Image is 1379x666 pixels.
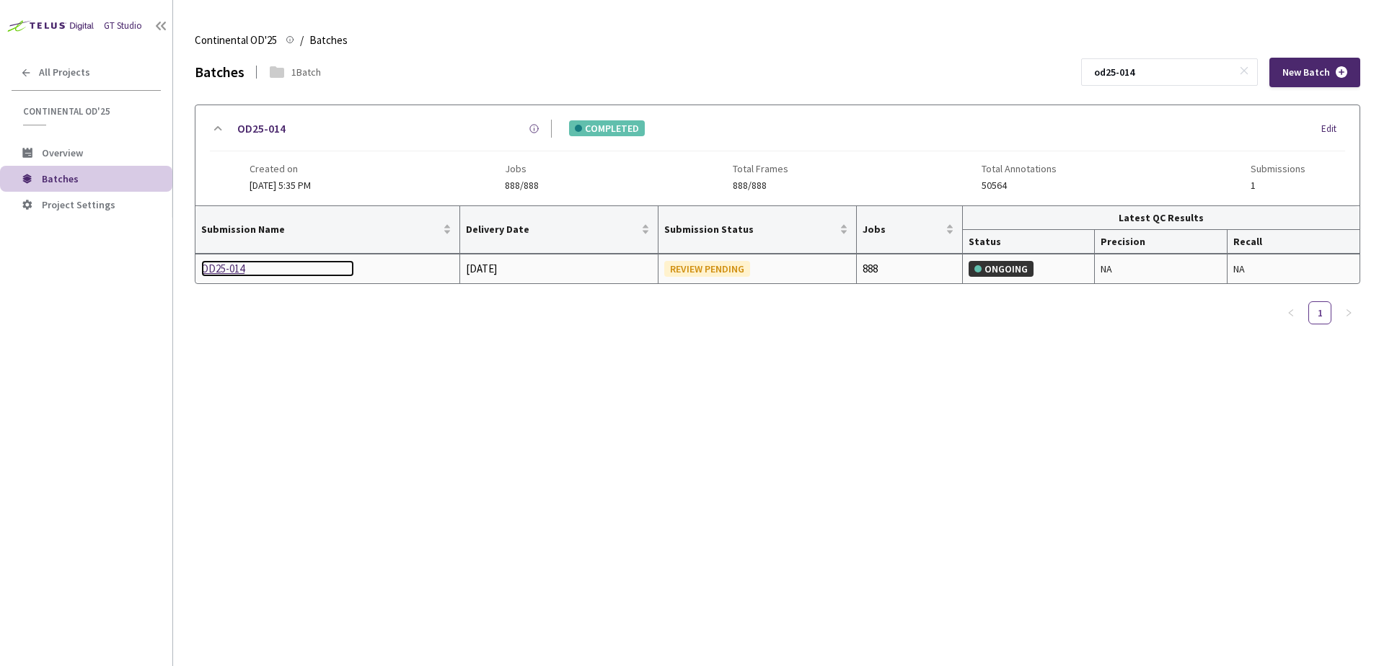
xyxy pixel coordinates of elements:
[466,260,652,277] div: [DATE]
[23,105,152,117] span: Continental OD'25
[982,180,1057,191] span: 50564
[42,172,79,185] span: Batches
[664,223,837,235] span: Submission Status
[1344,308,1353,317] span: right
[1085,59,1239,85] input: Search
[1337,301,1360,324] button: right
[237,120,286,138] a: OD25-014
[1308,301,1331,324] li: 1
[1282,66,1330,79] span: New Batch
[1251,180,1305,191] span: 1
[969,261,1034,277] div: ONGOING
[195,105,1360,205] div: OD25-014COMPLETEDEditCreated on[DATE] 5:35 PMJobs888/888Total Frames888/888Total Annotations50564...
[250,179,311,192] span: [DATE] 5:35 PM
[104,19,142,33] div: GT Studio
[291,65,321,79] div: 1 Batch
[195,206,460,254] th: Submission Name
[1337,301,1360,324] li: Next Page
[1279,301,1303,324] button: left
[505,180,539,191] span: 888/888
[733,163,788,174] span: Total Frames
[300,32,304,49] li: /
[1233,261,1354,277] div: NA
[309,32,348,49] span: Batches
[569,120,645,136] div: COMPLETED
[1228,230,1360,254] th: Recall
[963,206,1360,230] th: Latest QC Results
[733,180,788,191] span: 888/888
[505,163,539,174] span: Jobs
[201,260,354,277] a: OD25-014
[1321,122,1345,136] div: Edit
[664,261,750,277] div: REVIEW PENDING
[42,146,83,159] span: Overview
[466,223,638,235] span: Delivery Date
[963,230,1095,254] th: Status
[195,62,244,83] div: Batches
[857,206,963,254] th: Jobs
[195,32,277,49] span: Continental OD'25
[1309,302,1331,324] a: 1
[1095,230,1227,254] th: Precision
[1251,163,1305,174] span: Submissions
[460,206,658,254] th: Delivery Date
[1279,301,1303,324] li: Previous Page
[1101,261,1220,277] div: NA
[658,206,857,254] th: Submission Status
[1287,308,1295,317] span: left
[982,163,1057,174] span: Total Annotations
[39,66,90,79] span: All Projects
[201,223,440,235] span: Submission Name
[42,198,115,211] span: Project Settings
[250,163,311,174] span: Created on
[863,223,943,235] span: Jobs
[863,260,956,277] div: 888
